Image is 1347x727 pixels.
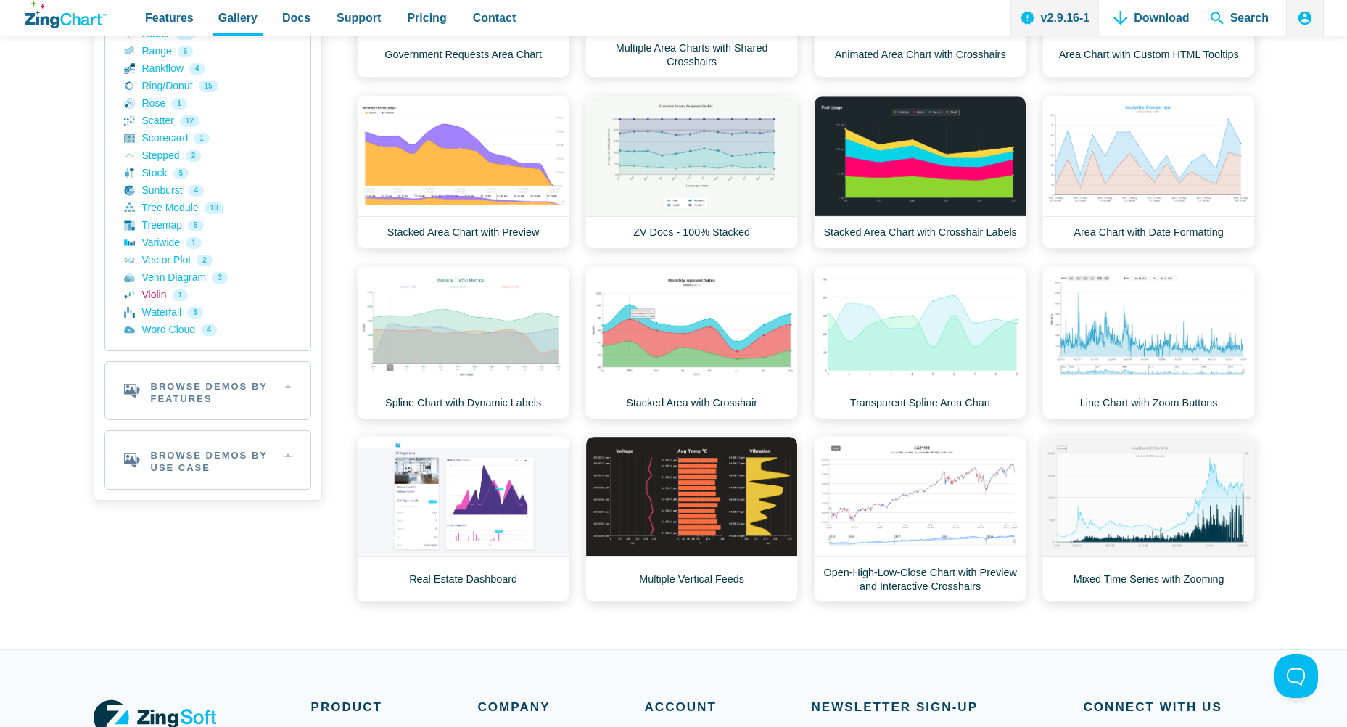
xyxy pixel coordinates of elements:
iframe: Toggle Customer Support [1274,654,1318,698]
h2: Browse Demos By Features [105,362,310,420]
a: Stacked Area Chart with Crosshair Labels [814,96,1026,249]
a: Real Estate Dashboard [357,436,569,602]
span: Contact [473,8,516,28]
span: Newsletter Sign‑up [812,697,998,718]
a: Line Chart with Zoom Buttons [1042,266,1255,419]
a: Stacked Area Chart with Preview [357,96,569,249]
span: Connect With Us [1084,697,1254,718]
a: ZV Docs - 100% Stacked [585,96,798,249]
a: Mixed Time Series with Zooming [1042,436,1255,602]
span: Gallery [218,8,258,28]
a: Stacked Area with Crosshair [585,266,798,419]
h2: Browse Demos By Use Case [105,431,310,489]
a: ZingChart Logo. Click to return to the homepage [25,1,107,28]
span: Features [145,8,194,28]
span: Company [478,697,645,718]
a: Transparent Spline Area Chart [814,266,1026,419]
span: Account [645,697,812,718]
span: Pricing [407,8,446,28]
span: Product [311,697,478,718]
span: Docs [282,8,310,28]
a: Spline Chart with Dynamic Labels [357,266,569,419]
a: Multiple Vertical Feeds [585,436,798,602]
a: Open-High-Low-Close Chart with Preview and Interactive Crosshairs [814,436,1026,602]
span: Support [337,8,381,28]
a: Area Chart with Date Formatting [1042,96,1255,249]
